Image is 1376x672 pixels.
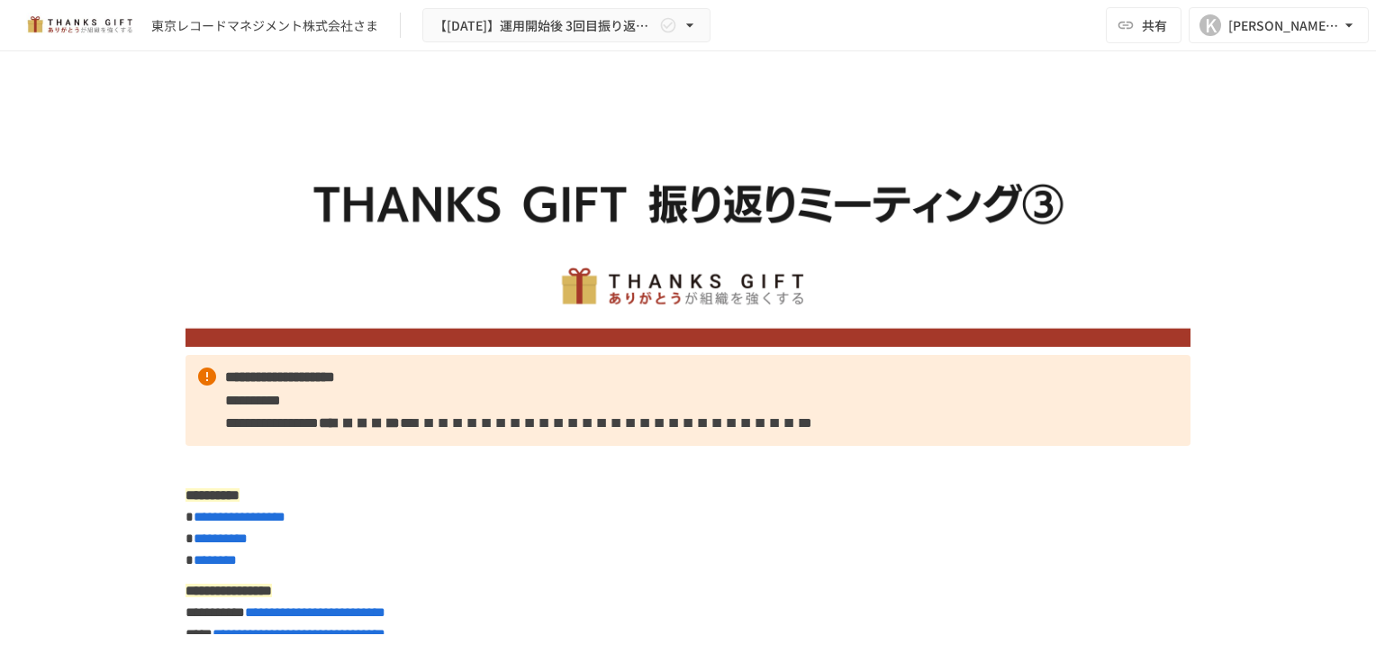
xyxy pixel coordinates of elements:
div: [PERSON_NAME][EMAIL_ADDRESS][PERSON_NAME][DOMAIN_NAME] [1228,14,1340,37]
span: 共有 [1142,15,1167,35]
span: 【[DATE]】運用開始後 3回目振り返りミーティング [434,14,656,37]
div: 東京レコードマネジメント株式会社さま [151,16,378,35]
img: mMP1OxWUAhQbsRWCurg7vIHe5HqDpP7qZo7fRoNLXQh [22,11,137,40]
button: K[PERSON_NAME][EMAIL_ADDRESS][PERSON_NAME][DOMAIN_NAME] [1189,7,1369,43]
img: qoASA6VppIE9JdkpAtilnxNY9PNqZSUPXSilAKm4DLy [186,95,1190,347]
div: K [1199,14,1221,36]
button: 【[DATE]】運用開始後 3回目振り返りミーティング [422,8,711,43]
button: 共有 [1106,7,1181,43]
